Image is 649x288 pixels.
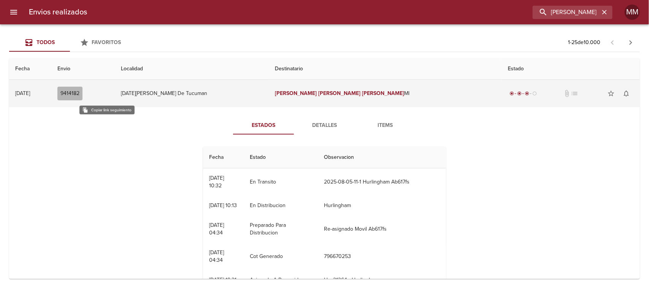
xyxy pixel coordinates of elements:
div: [DATE] 04:34 [209,222,224,236]
div: Tabs detalle de guia [233,116,416,135]
span: radio_button_unchecked [532,91,537,96]
div: En viaje [508,90,538,97]
input: buscar [533,6,600,19]
span: notifications_none [622,90,630,97]
th: Fecha [203,147,244,168]
button: Agregar a favoritos [603,86,619,101]
span: radio_button_checked [509,91,514,96]
div: Tabs Envios [9,33,131,52]
button: 9414182 [57,87,83,101]
div: MM [625,5,640,20]
th: Fecha [9,58,51,80]
td: En Transito [244,168,318,196]
td: Preparado Para Distribucion [244,215,318,243]
button: Activar notificaciones [619,86,634,101]
div: [DATE] [15,90,30,97]
em: [PERSON_NAME] [362,90,404,97]
span: radio_button_checked [525,91,529,96]
span: Items [359,121,411,130]
span: 9414182 [60,89,79,98]
span: Favoritos [92,39,121,46]
span: Estados [238,121,289,130]
td: 2025-08-05-11-1 Hurlingham Ab617fs [318,168,446,196]
th: Localidad [115,58,269,80]
td: Cot Generado [244,243,318,270]
th: Envio [51,58,115,80]
em: [PERSON_NAME] [275,90,317,97]
th: Destinatario [269,58,502,80]
td: Hurlingham [318,196,446,215]
h6: Envios realizados [29,6,87,18]
span: Detalles [298,121,350,130]
div: [DATE] 10:32 [209,175,224,189]
td: Re-asignado Movil Ab617fs [318,215,446,243]
button: menu [5,3,23,21]
td: En Distribucion [244,196,318,215]
div: [DATE] 10:13 [209,202,237,209]
em: [PERSON_NAME] [319,90,361,97]
p: 1 - 25 de 10.000 [568,39,600,46]
th: Estado [244,147,318,168]
th: Observacion [318,147,446,168]
th: Estado [502,58,640,80]
td: [DATE][PERSON_NAME] De Tucuman [115,80,269,107]
div: [DATE] 04:34 [209,249,224,263]
span: Pagina siguiente [622,33,640,52]
span: No tiene pedido asociado [571,90,579,97]
span: No tiene documentos adjuntos [563,90,571,97]
td: 796670253 [318,243,446,270]
span: radio_button_checked [517,91,522,96]
span: star_border [607,90,615,97]
span: Todos [36,39,55,46]
td: Ml [269,80,502,107]
div: [DATE] 19:31 [209,277,236,283]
